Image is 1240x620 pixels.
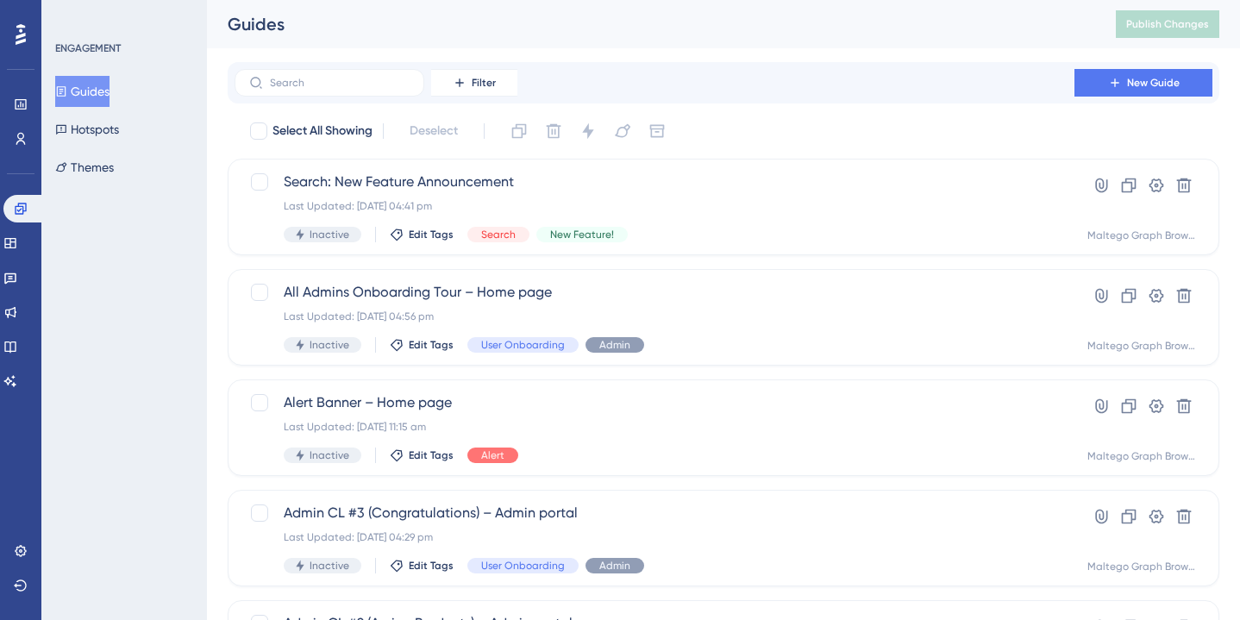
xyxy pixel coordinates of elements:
div: ENGAGEMENT [55,41,121,55]
button: Filter [431,69,517,97]
button: New Guide [1074,69,1212,97]
button: Publish Changes [1116,10,1219,38]
span: Inactive [310,228,349,241]
div: Guides [228,12,1073,36]
span: Admin CL #3 (Congratulations) – Admin portal [284,503,1025,523]
span: Select All Showing [272,121,373,141]
span: New Feature! [550,228,614,241]
input: Search [270,77,410,89]
button: Edit Tags [390,338,454,352]
div: Last Updated: [DATE] 04:41 pm [284,199,1025,213]
div: Last Updated: [DATE] 11:15 am [284,420,1025,434]
div: Maltego Graph Browser [1087,339,1198,353]
span: Inactive [310,338,349,352]
span: All Admins Onboarding Tour – Home page [284,282,1025,303]
span: Edit Tags [409,338,454,352]
span: Search [481,228,516,241]
span: Inactive [310,448,349,462]
span: User Onboarding [481,559,565,573]
span: Inactive [310,559,349,573]
button: Hotspots [55,114,119,145]
span: Edit Tags [409,228,454,241]
div: Maltego Graph Browser [1087,229,1198,242]
button: Edit Tags [390,448,454,462]
div: Last Updated: [DATE] 04:29 pm [284,530,1025,544]
span: Search: New Feature Announcement [284,172,1025,192]
div: Maltego Graph Browser [1087,560,1198,573]
button: Edit Tags [390,559,454,573]
button: Guides [55,76,110,107]
span: Deselect [410,121,458,141]
button: Themes [55,152,114,183]
span: Edit Tags [409,559,454,573]
span: Alert Banner – Home page [284,392,1025,413]
div: Last Updated: [DATE] 04:56 pm [284,310,1025,323]
span: Edit Tags [409,448,454,462]
span: Filter [472,76,496,90]
div: Maltego Graph Browser [1087,449,1198,463]
span: Publish Changes [1126,17,1209,31]
span: Admin [599,559,630,573]
span: Admin [599,338,630,352]
span: Alert [481,448,504,462]
span: User Onboarding [481,338,565,352]
button: Deselect [394,116,473,147]
button: Edit Tags [390,228,454,241]
span: New Guide [1127,76,1180,90]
